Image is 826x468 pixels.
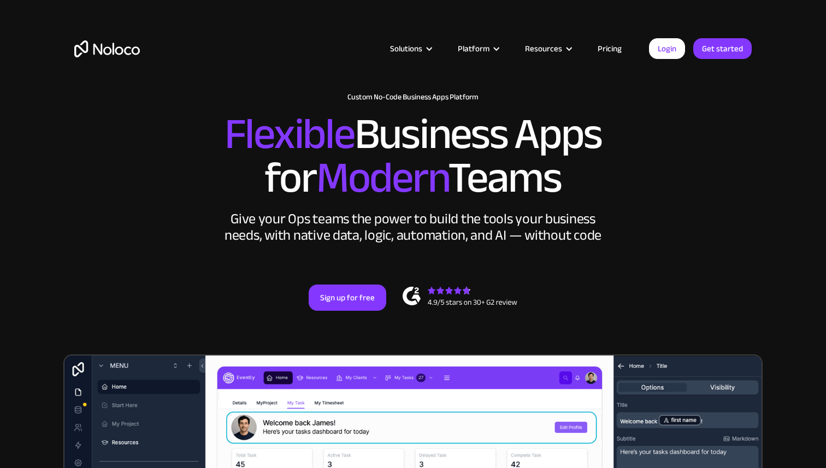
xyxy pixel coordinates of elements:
span: Modern [316,137,448,218]
div: Give your Ops teams the power to build the tools your business needs, with native data, logic, au... [222,211,604,244]
div: Platform [444,42,511,56]
h2: Business Apps for Teams [74,112,752,200]
div: Resources [525,42,562,56]
span: Flexible [225,93,355,175]
a: Get started [693,38,752,59]
div: Solutions [376,42,444,56]
a: home [74,40,140,57]
div: Platform [458,42,489,56]
a: Sign up for free [309,285,386,311]
a: Pricing [584,42,635,56]
div: Solutions [390,42,422,56]
a: Login [649,38,685,59]
div: Resources [511,42,584,56]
